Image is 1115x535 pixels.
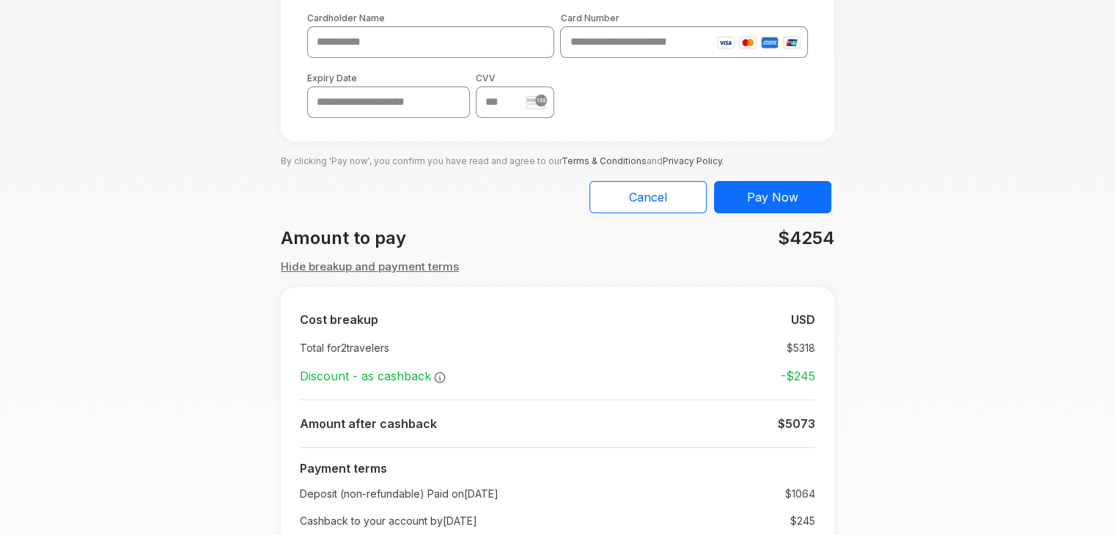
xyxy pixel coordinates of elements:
td: $ 245 [713,510,815,531]
td: : [542,507,549,534]
td: : [542,361,549,391]
b: Amount after cashback [300,416,437,431]
button: Cancel [589,181,707,213]
a: Terms & Conditions [562,155,647,166]
button: Hide breakup and payment terms [281,259,459,276]
td: : [542,480,549,507]
span: Discount - as cashback [300,369,433,383]
button: Pay Now [714,181,831,213]
b: Cost breakup [300,312,378,327]
td: : [542,334,549,361]
img: stripe [526,95,547,108]
label: CVV [476,73,554,84]
div: $4254 [557,225,842,251]
a: Privacy Policy. [663,155,724,166]
td: : [542,409,549,438]
td: $ 5318 [713,337,815,358]
div: Amount to pay [272,225,557,251]
label: Cardholder Name [307,12,554,23]
p: By clicking 'Pay now', you confirm you have read and agree to our and [281,141,834,169]
img: card-icons [717,37,801,49]
td: $ 1064 [713,483,815,504]
b: USD [791,312,815,327]
b: Payment terms [300,461,387,476]
td: Cashback to your account by [DATE] [300,507,542,534]
b: $ 5073 [778,416,815,431]
label: Expiry Date [307,73,470,84]
td: Total for 2 travelers [300,334,542,361]
label: Card Number [560,12,807,23]
td: Deposit (non-refundable) Paid on [DATE] [300,480,542,507]
td: : [542,305,549,334]
strong: -$ 245 [781,369,815,383]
